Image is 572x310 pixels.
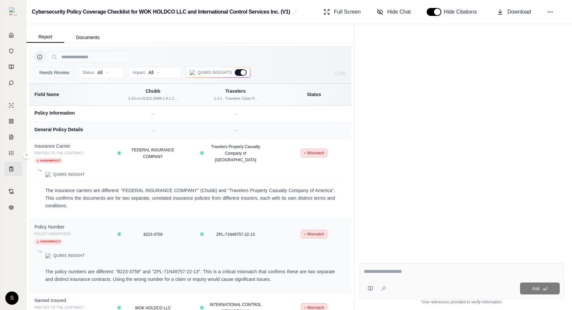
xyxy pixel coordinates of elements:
span: — [151,112,155,116]
img: Qumis Logo [45,172,51,177]
p: The policy numbers are different: "8223-3759" and "ZPL-71N49757-22-13". This is a critical mismat... [45,268,335,283]
div: Insurance Carrier [34,143,106,149]
button: Impact:All [128,67,181,78]
a: Policy Comparisons [4,114,22,129]
div: Parties to the Contract [34,150,106,157]
th: Field Name [29,84,112,105]
div: Policy Information [34,110,106,116]
span: Qumis Insights [198,70,232,75]
span: Hide Citations [444,8,481,16]
div: Chubb [116,88,190,94]
a: Single Policy [4,98,22,113]
div: 1-3.1 - Travelers Cyber P... [198,96,273,101]
span: Qumis Insight [53,253,85,258]
span: — [234,128,238,133]
button: Expand sidebar [7,5,20,18]
button: Needs Review [34,67,74,78]
a: Claim Coverage [4,130,22,144]
div: Policy Number [34,224,106,230]
span: — [234,112,238,116]
div: 2-15-cv-01322-SMM-1 8-1 C... [116,96,190,101]
img: Expand sidebar [9,7,17,15]
span: High Impact [34,158,63,164]
span: All [148,69,154,76]
div: Policy Identifiers [34,231,106,237]
button: Status:All [78,67,124,78]
a: Home [4,28,22,42]
a: Contract Analysis [4,184,22,199]
span: Full Screen [334,8,361,16]
button: Clear [335,69,346,76]
div: Travelers [198,88,273,94]
span: All [97,69,103,76]
span: Download [507,8,531,16]
span: — [151,128,155,133]
a: Custom Report [4,146,22,160]
img: Qumis Logo [45,253,51,258]
img: Qumis Logo [190,70,195,75]
a: Chat [4,76,22,90]
div: *Use references provided to verify information. [359,299,564,305]
span: ZPL-71N49757-22-13 [216,232,255,237]
a: Legal Search Engine [4,200,22,215]
a: Prompt Library [4,60,22,74]
button: Report [26,31,64,43]
button: Ask [520,283,560,294]
span: FEDERAL INSURANCE COMPANY [132,148,174,159]
th: Status [277,84,351,105]
span: 8223-3759 [143,232,162,237]
span: Mismatch [301,230,327,238]
span: Status: [82,70,95,75]
button: Download [494,5,534,19]
div: General Policy Details [34,126,106,133]
a: Documents Vault [4,44,22,58]
span: Ask [532,286,540,291]
span: Qumis Insight [53,172,85,177]
span: High Impact [34,239,63,245]
button: Documents [64,32,112,43]
div: Named Insured [34,297,106,304]
div: S [5,291,19,305]
span: Mismatch [301,149,327,157]
button: Full Screen [321,5,363,19]
p: The insurance carriers are different: "FEDERAL INSURANCE COMPANY" (Chubb) and "Travelers Property... [45,187,335,209]
a: Coverage Table [4,162,22,176]
span: Travelers Property Casualty Company of [GEOGRAPHIC_DATA] [211,144,260,162]
button: Hide Chat [374,5,413,19]
button: Expand sidebar [23,151,30,159]
span: Hide Chat [387,8,411,16]
h2: Cybersecurity Policy Coverage Checklist for WOK HOLDCO LLC and International Control Services Inc... [32,6,290,18]
span: Impact: [133,70,146,75]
